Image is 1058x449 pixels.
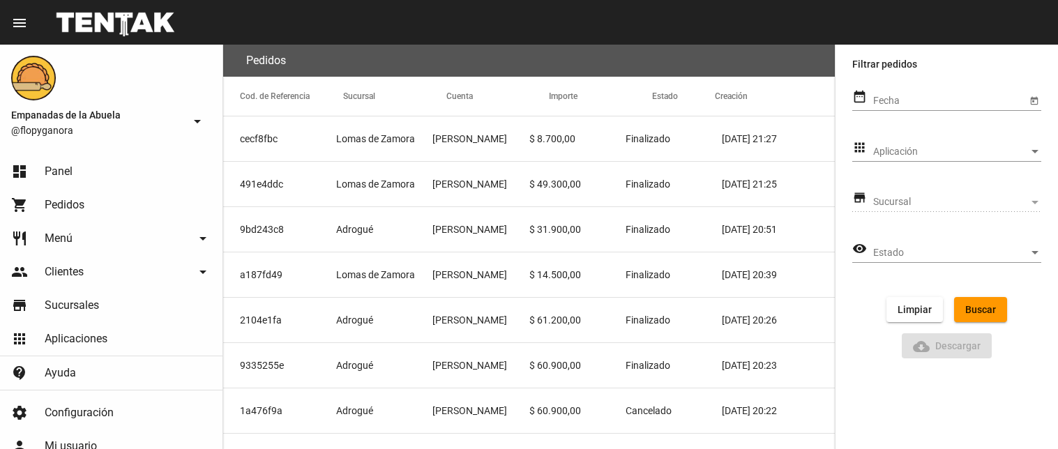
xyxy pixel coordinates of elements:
[722,207,835,252] mat-cell: [DATE] 20:51
[722,298,835,342] mat-cell: [DATE] 20:26
[873,197,1041,208] mat-select: Sucursal
[432,252,529,297] mat-cell: [PERSON_NAME]
[11,15,28,31] mat-icon: menu
[11,163,28,180] mat-icon: dashboard
[652,77,715,116] mat-header-cell: Estado
[873,146,1041,158] mat-select: Aplicación
[246,51,286,70] h3: Pedidos
[11,197,28,213] mat-icon: shopping_cart
[852,89,867,105] mat-icon: date_range
[336,268,415,282] span: Lomas de Zamora
[45,298,99,312] span: Sucursales
[886,297,943,322] button: Limpiar
[189,113,206,130] mat-icon: arrow_drop_down
[45,332,107,346] span: Aplicaciones
[11,330,28,347] mat-icon: apps
[11,56,56,100] img: f0136945-ed32-4f7c-91e3-a375bc4bb2c5.png
[852,241,867,257] mat-icon: visibility
[722,388,835,433] mat-cell: [DATE] 20:22
[529,388,626,433] mat-cell: $ 60.900,00
[902,333,992,358] button: Descargar ReporteDescargar
[529,116,626,161] mat-cell: $ 8.700,00
[11,297,28,314] mat-icon: store
[336,313,373,327] span: Adrogué
[45,265,84,279] span: Clientes
[999,393,1044,435] iframe: chat widget
[223,388,336,433] mat-cell: 1a476f9a
[11,230,28,247] mat-icon: restaurant
[432,388,529,433] mat-cell: [PERSON_NAME]
[852,139,867,156] mat-icon: apps
[336,177,415,191] span: Lomas de Zamora
[873,248,1041,259] mat-select: Estado
[223,116,336,161] mat-cell: cecf8fbc
[223,162,336,206] mat-cell: 491e4ddc
[11,123,183,137] span: @flopyganora
[954,297,1007,322] button: Buscar
[45,366,76,380] span: Ayuda
[432,116,529,161] mat-cell: [PERSON_NAME]
[223,252,336,297] mat-cell: a187fd49
[343,77,446,116] mat-header-cell: Sucursal
[529,162,626,206] mat-cell: $ 49.300,00
[898,304,932,315] span: Limpiar
[722,116,835,161] mat-cell: [DATE] 21:27
[11,264,28,280] mat-icon: people
[626,222,670,236] span: Finalizado
[223,298,336,342] mat-cell: 2104e1fa
[11,404,28,421] mat-icon: settings
[722,252,835,297] mat-cell: [DATE] 20:39
[223,207,336,252] mat-cell: 9bd243c8
[852,56,1041,73] label: Filtrar pedidos
[223,343,336,388] mat-cell: 9335255e
[913,338,930,355] mat-icon: Descargar Reporte
[195,264,211,280] mat-icon: arrow_drop_down
[336,222,373,236] span: Adrogué
[336,358,373,372] span: Adrogué
[529,207,626,252] mat-cell: $ 31.900,00
[913,340,981,351] span: Descargar
[432,343,529,388] mat-cell: [PERSON_NAME]
[722,162,835,206] mat-cell: [DATE] 21:25
[195,230,211,247] mat-icon: arrow_drop_down
[336,132,415,146] span: Lomas de Zamora
[45,198,84,212] span: Pedidos
[529,298,626,342] mat-cell: $ 61.200,00
[45,406,114,420] span: Configuración
[11,107,183,123] span: Empanadas de la Abuela
[722,343,835,388] mat-cell: [DATE] 20:23
[45,165,73,178] span: Panel
[626,404,672,418] span: Cancelado
[873,96,1027,107] input: Fecha
[626,313,670,327] span: Finalizado
[432,298,529,342] mat-cell: [PERSON_NAME]
[446,77,550,116] mat-header-cell: Cuenta
[223,45,835,77] flou-section-header: Pedidos
[549,77,652,116] mat-header-cell: Importe
[852,190,867,206] mat-icon: store
[223,77,343,116] mat-header-cell: Cod. de Referencia
[1027,93,1041,107] button: Open calendar
[626,358,670,372] span: Finalizado
[432,207,529,252] mat-cell: [PERSON_NAME]
[432,162,529,206] mat-cell: [PERSON_NAME]
[965,304,996,315] span: Buscar
[529,252,626,297] mat-cell: $ 14.500,00
[336,404,373,418] span: Adrogué
[45,231,73,245] span: Menú
[529,343,626,388] mat-cell: $ 60.900,00
[626,268,670,282] span: Finalizado
[11,365,28,381] mat-icon: contact_support
[873,248,1029,259] span: Estado
[715,77,835,116] mat-header-cell: Creación
[873,146,1029,158] span: Aplicación
[626,132,670,146] span: Finalizado
[873,197,1029,208] span: Sucursal
[626,177,670,191] span: Finalizado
